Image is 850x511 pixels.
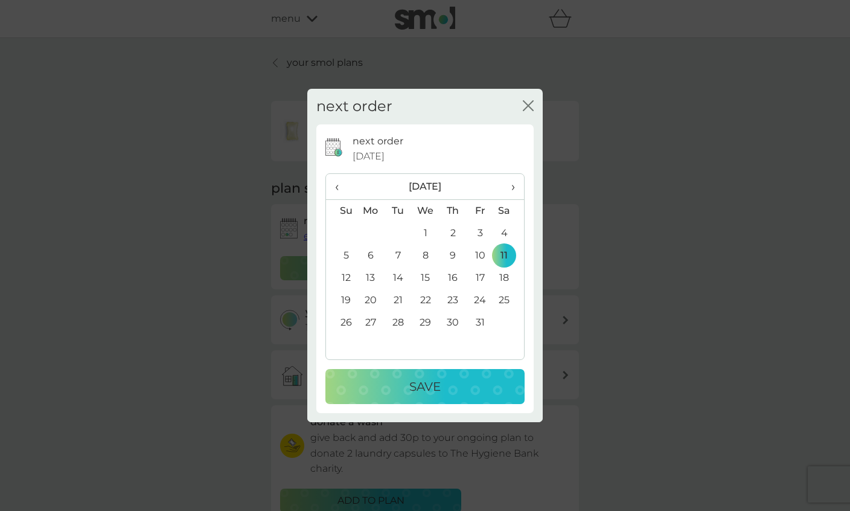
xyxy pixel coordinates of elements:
[412,267,439,289] td: 15
[326,312,357,334] td: 26
[439,222,467,245] td: 2
[467,222,494,245] td: 3
[494,245,524,267] td: 11
[326,199,357,222] th: Su
[326,289,357,312] td: 19
[467,267,494,289] td: 17
[353,149,385,164] span: [DATE]
[412,222,439,245] td: 1
[409,377,441,396] p: Save
[467,199,494,222] th: Fr
[494,199,524,222] th: Sa
[325,369,525,404] button: Save
[385,312,412,334] td: 28
[357,245,385,267] td: 6
[385,245,412,267] td: 7
[316,98,392,115] h2: next order
[357,289,385,312] td: 20
[494,222,524,245] td: 4
[385,289,412,312] td: 21
[494,289,524,312] td: 25
[523,100,534,113] button: close
[357,199,385,222] th: Mo
[385,199,412,222] th: Tu
[357,174,494,200] th: [DATE]
[467,245,494,267] td: 10
[335,174,348,199] span: ‹
[439,267,467,289] td: 16
[326,267,357,289] td: 12
[467,289,494,312] td: 24
[357,312,385,334] td: 27
[326,245,357,267] td: 5
[439,289,467,312] td: 23
[353,133,403,149] p: next order
[412,289,439,312] td: 22
[439,245,467,267] td: 9
[412,245,439,267] td: 8
[503,174,515,199] span: ›
[357,267,385,289] td: 13
[385,267,412,289] td: 14
[467,312,494,334] td: 31
[412,312,439,334] td: 29
[439,199,467,222] th: Th
[494,267,524,289] td: 18
[439,312,467,334] td: 30
[412,199,439,222] th: We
